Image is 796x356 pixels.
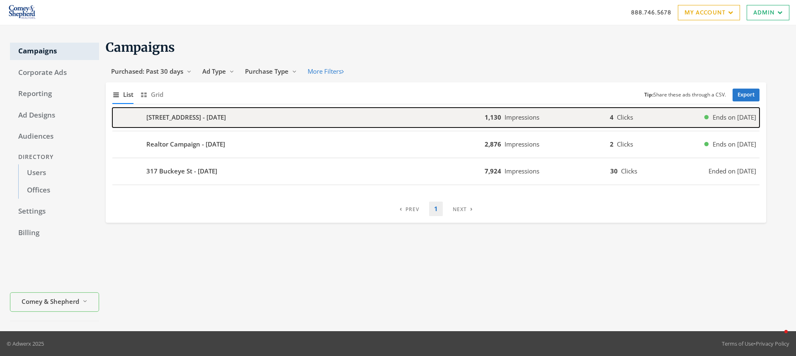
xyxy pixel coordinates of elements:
b: 1,130 [485,113,501,121]
b: 4 [610,113,614,121]
span: Ends on [DATE] [713,140,756,149]
a: Admin [747,5,789,20]
a: My Account [678,5,740,20]
span: Purchase Type [245,67,289,75]
a: Billing [10,224,99,242]
nav: pagination [395,202,478,216]
span: Clicks [621,167,637,175]
b: 2,876 [485,140,501,148]
a: Campaigns [10,43,99,60]
a: Offices [18,182,99,199]
a: 888.746.5678 [631,8,671,17]
a: Corporate Ads [10,64,99,82]
span: Grid [151,90,163,99]
span: Clicks [617,113,633,121]
b: Realtor Campaign - [DATE] [146,140,225,149]
span: Impressions [505,140,539,148]
a: Ad Designs [10,107,99,124]
a: Settings [10,203,99,220]
b: 2 [610,140,614,148]
a: Reporting [10,85,99,103]
button: Comey & Shepherd [10,293,99,312]
span: List [123,90,133,99]
span: Ends on [DATE] [713,113,756,122]
div: • [722,339,789,348]
button: More Filters [302,64,349,79]
b: 317 Buckeye St - [DATE] [146,166,217,176]
span: Ended on [DATE] [709,166,756,176]
span: Campaigns [106,39,175,55]
button: Purchase Type [240,64,302,79]
b: [STREET_ADDRESS] - [DATE] [146,113,226,122]
button: List [112,86,133,103]
a: Terms of Use [722,340,754,347]
a: Audiences [10,128,99,145]
button: 317 Buckeye St - [DATE]7,924Impressions30ClicksEnded on [DATE] [112,161,760,181]
span: Impressions [505,167,539,175]
a: Privacy Policy [756,340,789,347]
a: Export [733,89,760,101]
span: Purchased: Past 30 days [111,67,183,75]
span: Clicks [617,140,633,148]
b: 30 [610,167,618,175]
small: Share these ads through a CSV. [644,91,726,99]
span: Impressions [505,113,539,121]
span: Comey & Shepherd [22,297,79,306]
img: Adwerx [7,2,38,23]
button: Grid [140,86,163,103]
div: Directory [10,149,99,165]
button: Purchased: Past 30 days [106,64,197,79]
p: © Adwerx 2025 [7,339,44,348]
button: Realtor Campaign - [DATE]2,876Impressions2ClicksEnds on [DATE] [112,135,760,154]
a: Users [18,164,99,182]
iframe: Intercom live chat [768,328,788,348]
a: 1 [429,202,443,216]
span: Ad Type [202,67,226,75]
button: Ad Type [197,64,240,79]
b: 7,924 [485,167,501,175]
button: [STREET_ADDRESS] - [DATE]1,130Impressions4ClicksEnds on [DATE] [112,108,760,127]
b: Tip: [644,91,653,98]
